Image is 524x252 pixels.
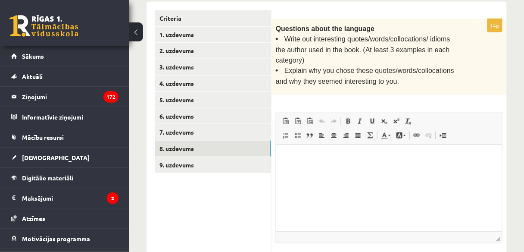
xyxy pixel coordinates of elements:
[304,116,316,127] a: Ievietot no Worda
[22,174,73,182] span: Digitālie materiāli
[22,52,44,60] span: Sākums
[423,130,435,141] a: Atsaistīt
[304,130,316,141] a: Bloka citāts
[107,192,119,204] i: 2
[411,130,423,141] a: Saite (vadīšanas taustiņš+K)
[276,67,454,85] span: Explain why you chose these quotes/words/collocations and why they seemed interesting to you.
[11,127,119,147] a: Mācību resursi
[292,116,304,127] a: Ievietot kā vienkāršu tekstu (vadīšanas taustiņš+pārslēgšanas taustiņš+V)
[390,116,402,127] a: Augšraksts
[155,157,271,173] a: 9. uzdevums
[11,229,119,249] a: Motivācijas programma
[155,59,271,75] a: 3. uzdevums
[378,116,390,127] a: Apakšraksts
[487,19,502,32] p: 14p
[352,130,364,141] a: Izlīdzināt malas
[11,188,119,208] a: Maksājumi2
[328,130,340,141] a: Centrēti
[22,154,90,161] span: [DEMOGRAPHIC_DATA]
[22,133,64,141] span: Mācību resursi
[316,116,328,127] a: Atcelt (vadīšanas taustiņš+Z)
[276,145,502,231] iframe: Bagātinātā teksta redaktors, wiswyg-editor-user-answer-47024917765920
[11,208,119,228] a: Atzīmes
[11,148,119,167] a: [DEMOGRAPHIC_DATA]
[155,92,271,108] a: 5. uzdevums
[366,116,378,127] a: Pasvītrojums (vadīšanas taustiņš+U)
[328,116,340,127] a: Atkārtot (vadīšanas taustiņš+Y)
[155,108,271,124] a: 6. uzdevums
[11,107,119,127] a: Informatīvie ziņojumi
[22,107,119,127] legend: Informatīvie ziņojumi
[11,87,119,107] a: Ziņojumi172
[292,130,304,141] a: Ievietot/noņemt sarakstu ar aizzīmēm
[11,46,119,66] a: Sākums
[316,130,328,141] a: Izlīdzināt pa kreisi
[22,214,45,222] span: Atzīmes
[22,235,90,243] span: Motivācijas programma
[393,130,409,141] a: Fona krāsa
[496,237,500,241] span: Mērogot
[280,130,292,141] a: Ievietot/noņemt numurētu sarakstu
[22,72,43,80] span: Aktuāli
[437,130,449,141] a: Ievietot lapas pārtraukumu drukai
[11,66,119,86] a: Aktuāli
[155,141,271,157] a: 8. uzdevums
[276,25,374,32] span: Questions about the language
[354,116,366,127] a: Slīpraksts (vadīšanas taustiņš+I)
[11,168,119,188] a: Digitālie materiāli
[280,116,292,127] a: Ielīmēt (vadīšanas taustiņš+V)
[276,35,450,64] span: Write out interesting quotes/words/collocations/ idioms the author used in the book. (At least 3 ...
[340,130,352,141] a: Izlīdzināt pa labi
[155,43,271,59] a: 2. uzdevums
[155,27,271,43] a: 1. uzdevums
[155,124,271,140] a: 7. uzdevums
[155,10,271,26] a: Criteria
[22,188,119,208] legend: Maksājumi
[342,116,354,127] a: Treknraksts (vadīšanas taustiņš+B)
[155,76,271,91] a: 4. uzdevums
[22,87,119,107] legend: Ziņojumi
[9,15,78,37] a: Rīgas 1. Tālmācības vidusskola
[402,116,415,127] a: Noņemt stilus
[103,91,119,103] i: 172
[364,130,376,141] a: Math
[378,130,393,141] a: Teksta krāsa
